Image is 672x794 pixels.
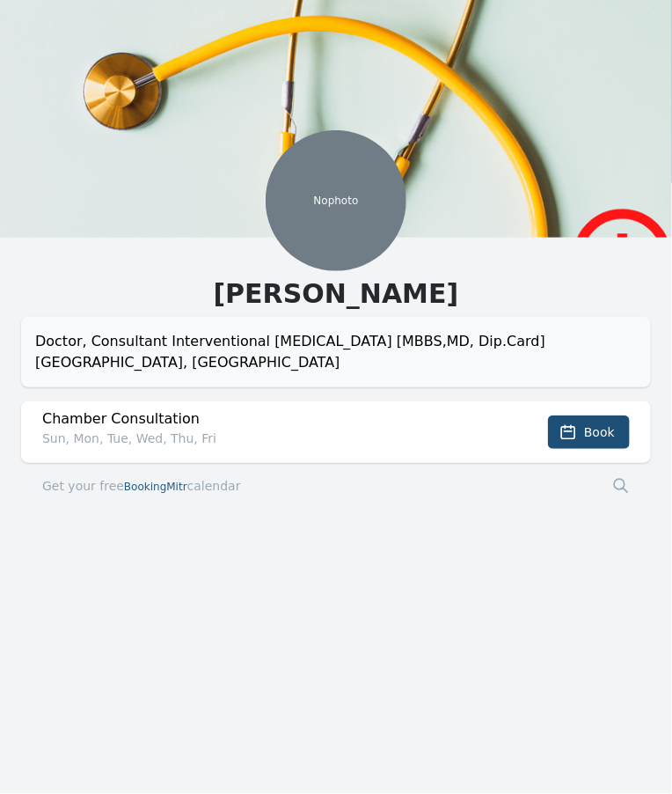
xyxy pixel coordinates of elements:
h1: [PERSON_NAME] [21,278,651,310]
span: Book [584,423,615,441]
button: Book [548,415,630,449]
a: Get your freeBookingMitrcalendar [42,477,241,495]
p: Sun, Mon, Tue, Wed, Thu, Fri [42,430,505,447]
span: BookingMitr [124,481,187,493]
h2: Chamber Consultation [42,408,505,430]
div: Doctor, Consultant Interventional [MEDICAL_DATA] [MBBS,MD, Dip.Card] [GEOGRAPHIC_DATA], [GEOGRAPH... [35,331,637,373]
p: No photo [266,194,406,208]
